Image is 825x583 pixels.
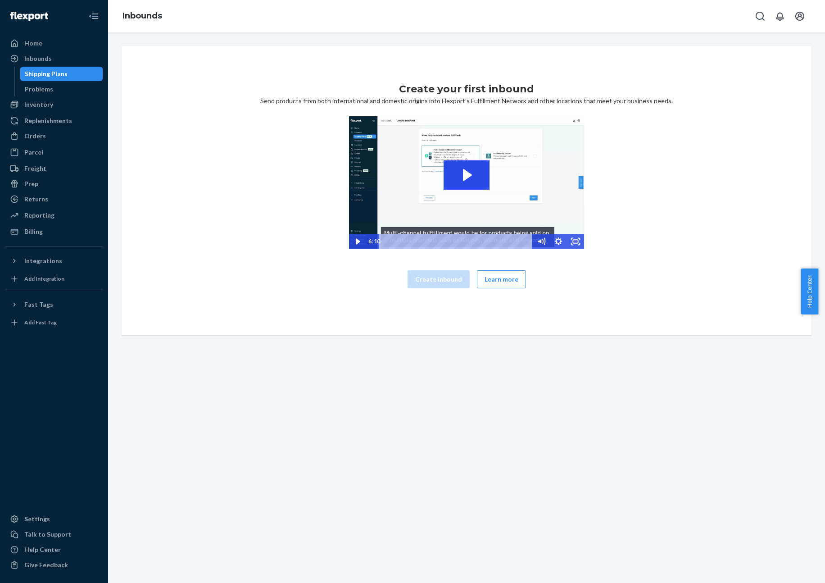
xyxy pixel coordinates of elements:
[24,164,46,173] div: Freight
[5,315,103,330] a: Add Fast Tag
[24,39,42,48] div: Home
[24,256,62,265] div: Integrations
[24,54,52,63] div: Inbounds
[5,129,103,143] a: Orders
[24,545,61,554] div: Help Center
[801,269,818,314] button: Help Center
[550,234,567,249] button: Show settings menu
[567,234,584,249] button: Fullscreen
[24,211,54,220] div: Reporting
[5,512,103,526] a: Settings
[5,542,103,557] a: Help Center
[771,7,789,25] button: Open notifications
[399,82,534,96] h1: Create your first inbound
[791,7,809,25] button: Open account menu
[115,3,169,29] ol: breadcrumbs
[5,558,103,572] button: Give Feedback
[5,51,103,66] a: Inbounds
[5,177,103,191] a: Prep
[5,97,103,112] a: Inventory
[85,7,103,25] button: Close Navigation
[5,114,103,128] a: Replenishments
[5,297,103,312] button: Fast Tags
[10,12,48,21] img: Flexport logo
[24,116,72,125] div: Replenishments
[24,179,38,188] div: Prep
[385,234,528,249] div: Playbar
[5,36,103,50] a: Home
[24,319,57,326] div: Add Fast Tag
[5,224,103,239] a: Billing
[5,254,103,268] button: Integrations
[5,145,103,159] a: Parcel
[408,270,470,288] button: Create inbound
[24,275,64,282] div: Add Integration
[5,161,103,176] a: Freight
[349,234,366,249] button: Play Video
[533,234,550,249] button: Mute
[751,7,769,25] button: Open Search Box
[477,270,526,288] button: Learn more
[24,300,53,309] div: Fast Tags
[20,67,103,81] a: Shipping Plans
[5,272,103,286] a: Add Integration
[20,82,103,96] a: Problems
[24,530,71,539] div: Talk to Support
[129,82,804,299] div: Send products from both international and domestic origins into Flexport’s Fulfillment Network an...
[5,527,103,542] a: Talk to Support
[122,11,162,21] a: Inbounds
[5,208,103,223] a: Reporting
[349,116,584,249] img: Video Thumbnail
[24,515,50,524] div: Settings
[24,100,53,109] div: Inventory
[25,85,53,94] div: Problems
[24,195,48,204] div: Returns
[24,560,68,569] div: Give Feedback
[25,69,68,78] div: Shipping Plans
[24,148,43,157] div: Parcel
[5,192,103,206] a: Returns
[24,132,46,141] div: Orders
[444,160,490,190] button: Play Video: 2023-09-11_Flexport_Inbounds_HighRes
[24,227,43,236] div: Billing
